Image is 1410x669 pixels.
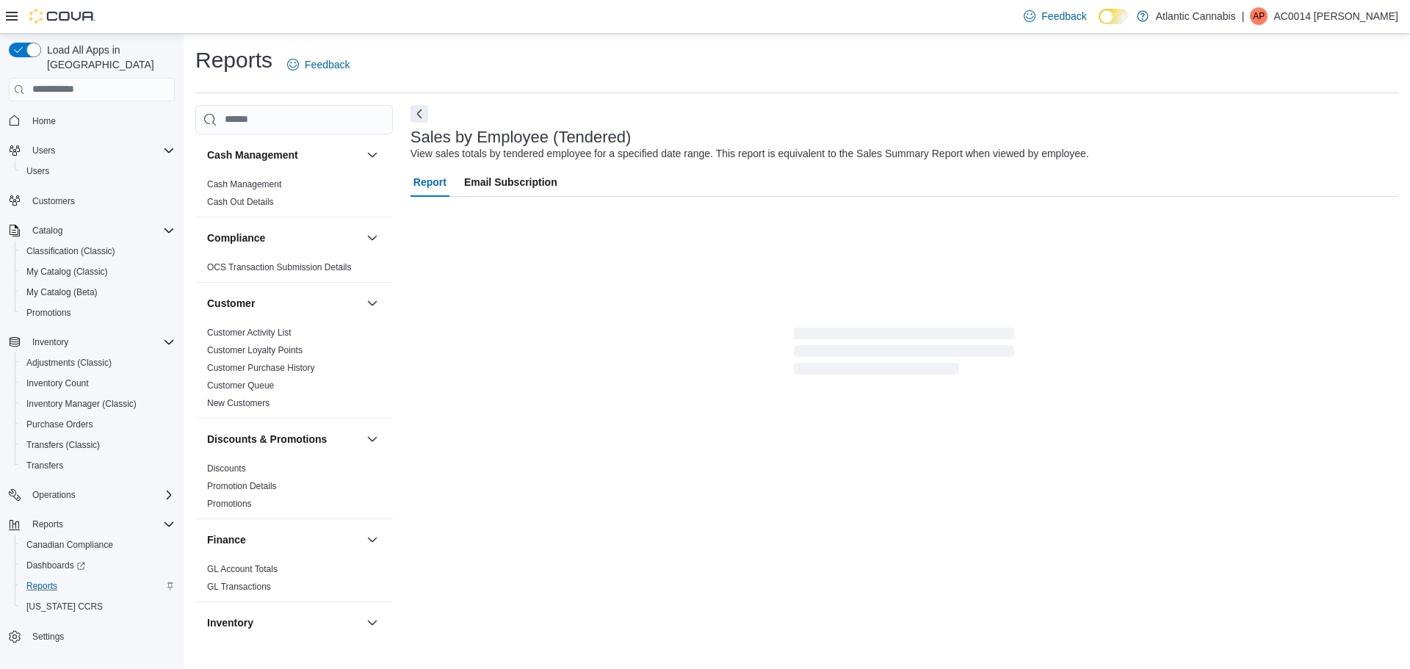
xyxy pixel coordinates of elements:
h3: Customer [207,296,255,311]
a: Classification (Classic) [21,242,121,260]
span: Users [21,162,175,180]
a: Promotion Details [207,481,277,491]
span: GL Account Totals [207,563,278,575]
button: Customer [207,296,361,311]
a: New Customers [207,398,270,408]
span: Catalog [32,225,62,236]
h3: Compliance [207,231,265,245]
button: Settings [3,626,181,647]
button: Inventory [364,614,381,632]
span: Operations [32,489,76,501]
a: Promotions [21,304,77,322]
a: Dashboards [21,557,91,574]
span: Reports [26,516,175,533]
a: Transfers [21,457,69,474]
button: Discounts & Promotions [364,430,381,448]
span: Transfers (Classic) [26,439,100,451]
button: Inventory [207,615,361,630]
span: GL Transactions [207,581,271,593]
button: Classification (Classic) [15,241,181,261]
button: Transfers [15,455,181,476]
button: Customer [364,294,381,312]
span: Reports [26,580,57,592]
a: GL Account Totals [207,564,278,574]
button: Inventory Count [15,373,181,394]
a: Adjustments (Classic) [21,354,117,372]
h3: Cash Management [207,148,298,162]
a: Dashboards [15,555,181,576]
a: Discounts [207,463,246,474]
button: Inventory [3,332,181,352]
img: Cova [29,9,95,23]
button: Catalog [3,220,181,241]
a: Promotions [207,499,252,509]
span: My Catalog (Beta) [21,283,175,301]
button: Canadian Compliance [15,535,181,555]
a: Feedback [281,50,355,79]
span: Purchase Orders [26,419,93,430]
span: Customers [32,195,75,207]
span: Promotions [207,498,252,510]
span: Inventory Count [26,377,89,389]
h3: Finance [207,532,246,547]
span: OCS Transaction Submission Details [207,261,352,273]
a: Home [26,112,62,130]
a: Feedback [1018,1,1092,31]
a: Customer Activity List [207,328,292,338]
span: Customers [26,192,175,210]
a: Inventory Manager (Classic) [21,395,142,413]
a: Canadian Compliance [21,536,119,554]
button: Inventory Manager (Classic) [15,394,181,414]
button: [US_STATE] CCRS [15,596,181,617]
button: Reports [15,576,181,596]
span: Inventory Manager (Classic) [26,398,137,410]
span: Dashboards [21,557,175,574]
button: Compliance [207,231,361,245]
span: Email Subscription [464,167,557,197]
p: AC0014 [PERSON_NAME] [1273,7,1398,25]
button: Home [3,110,181,131]
div: Compliance [195,258,393,282]
span: Purchase Orders [21,416,175,433]
span: Promotions [26,307,71,319]
h3: Discounts & Promotions [207,432,327,446]
span: Dashboards [26,560,85,571]
span: My Catalog (Classic) [26,266,108,278]
button: Inventory [26,333,74,351]
a: Transfers (Classic) [21,436,106,454]
a: OCS Transaction Submission Details [207,262,352,272]
span: [US_STATE] CCRS [26,601,103,612]
button: My Catalog (Classic) [15,261,181,282]
button: Next [411,105,428,123]
span: Adjustments (Classic) [21,354,175,372]
span: New Customers [207,397,270,409]
span: Customer Purchase History [207,362,315,374]
div: Finance [195,560,393,601]
a: Customer Loyalty Points [207,345,303,355]
span: Users [32,145,55,156]
span: Classification (Classic) [26,245,115,257]
button: Finance [364,531,381,549]
span: Transfers [26,460,63,471]
span: Promotion Details [207,480,277,492]
span: Home [26,112,175,130]
span: Reports [21,577,175,595]
button: Users [15,161,181,181]
a: Customer Purchase History [207,363,315,373]
button: Promotions [15,303,181,323]
button: Customers [3,190,181,211]
span: Canadian Compliance [21,536,175,554]
span: Reports [32,518,63,530]
span: Customer Queue [207,380,274,391]
p: | [1242,7,1245,25]
span: Cash Out Details [207,196,274,208]
button: Operations [3,485,181,505]
button: Cash Management [207,148,361,162]
span: Loading [794,330,1014,377]
span: Inventory Manager (Classic) [21,395,175,413]
span: Dark Mode [1099,24,1099,25]
span: Inventory [32,336,68,348]
span: AP [1253,7,1265,25]
a: Inventory Count [21,375,95,392]
span: Report [413,167,446,197]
